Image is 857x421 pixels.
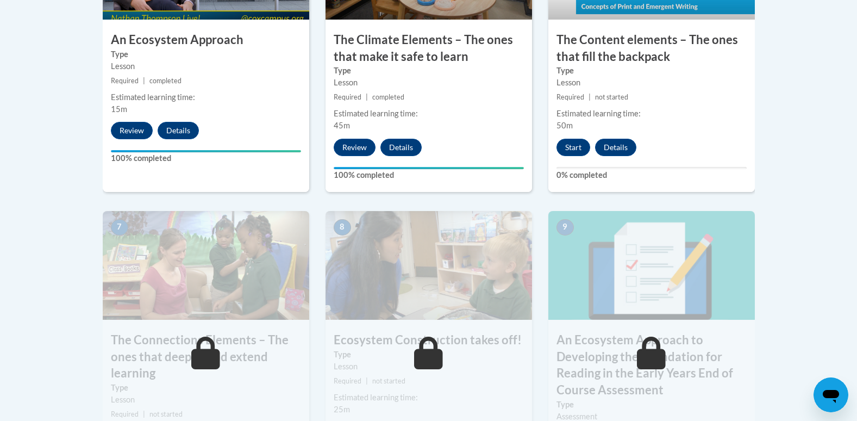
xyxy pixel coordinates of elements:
[334,219,351,236] span: 8
[334,169,524,181] label: 100% completed
[556,219,574,236] span: 9
[143,410,145,418] span: |
[111,382,301,394] label: Type
[556,139,590,156] button: Start
[548,32,755,65] h3: The Content elements – The ones that fill the backpack
[103,211,309,320] img: Course Image
[334,377,361,385] span: Required
[111,48,301,60] label: Type
[111,91,301,103] div: Estimated learning time:
[556,77,747,89] div: Lesson
[334,108,524,120] div: Estimated learning time:
[326,211,532,320] img: Course Image
[111,410,139,418] span: Required
[380,139,422,156] button: Details
[149,410,183,418] span: not started
[556,93,584,101] span: Required
[143,77,145,85] span: |
[326,332,532,349] h3: Ecosystem Construction takes off!
[366,93,368,101] span: |
[111,219,128,236] span: 7
[111,60,301,72] div: Lesson
[556,169,747,181] label: 0% completed
[149,77,182,85] span: completed
[158,122,199,139] button: Details
[334,392,524,404] div: Estimated learning time:
[111,152,301,164] label: 100% completed
[595,93,628,101] span: not started
[372,93,404,101] span: completed
[366,377,368,385] span: |
[111,394,301,406] div: Lesson
[556,399,747,411] label: Type
[103,32,309,48] h3: An Ecosystem Approach
[326,32,532,65] h3: The Climate Elements – The ones that make it safe to learn
[334,65,524,77] label: Type
[334,77,524,89] div: Lesson
[548,332,755,399] h3: An Ecosystem Approach to Developing the Foundation for Reading in the Early Years End of Course A...
[556,65,747,77] label: Type
[111,77,139,85] span: Required
[111,104,127,114] span: 15m
[334,361,524,373] div: Lesson
[372,377,405,385] span: not started
[556,121,573,130] span: 50m
[103,332,309,382] h3: The Connections Elements – The ones that deepen and extend learning
[334,139,376,156] button: Review
[334,167,524,169] div: Your progress
[111,150,301,152] div: Your progress
[556,108,747,120] div: Estimated learning time:
[589,93,591,101] span: |
[334,121,350,130] span: 45m
[334,349,524,361] label: Type
[111,122,153,139] button: Review
[334,93,361,101] span: Required
[814,377,848,412] iframe: Button to launch messaging window, conversation in progress
[595,139,636,156] button: Details
[548,211,755,320] img: Course Image
[334,405,350,414] span: 25m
